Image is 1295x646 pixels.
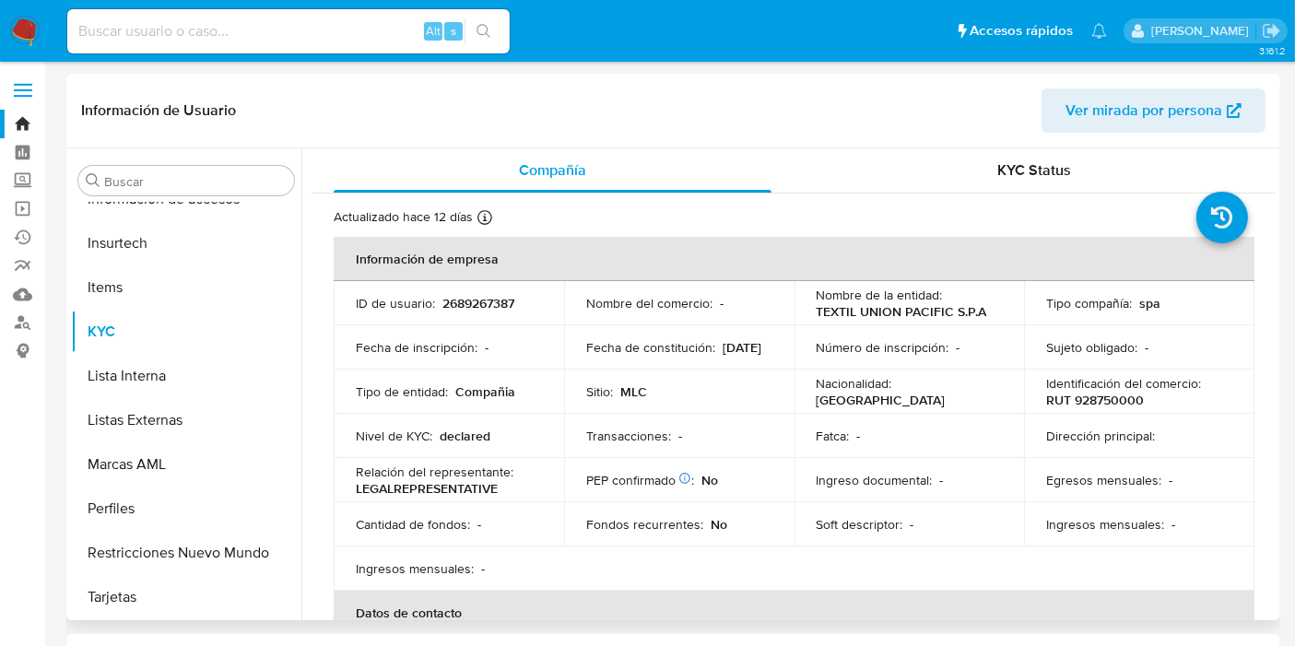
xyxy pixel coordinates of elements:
p: - [1171,516,1175,533]
p: RUT 928750000 [1046,392,1144,408]
p: Dirección principal : [1046,428,1155,444]
p: MLC [620,383,647,400]
p: Sujeto obligado : [1046,339,1137,356]
p: LEGALREPRESENTATIVE [356,480,498,497]
p: - [1169,472,1172,488]
p: Ingresos mensuales : [1046,516,1164,533]
button: Items [71,265,301,310]
p: - [481,560,485,577]
p: [DATE] [723,339,761,356]
p: Nombre de la entidad : [817,287,943,303]
p: - [1145,339,1148,356]
h1: Información de Usuario [81,101,236,120]
input: Buscar usuario o caso... [67,19,510,43]
p: - [940,472,944,488]
p: - [678,428,682,444]
p: Nacionalidad : [817,375,892,392]
button: search-icon [465,18,502,44]
button: Buscar [86,173,100,188]
p: spa [1139,295,1160,311]
p: Soft descriptor : [817,516,903,533]
input: Buscar [104,173,287,190]
p: [GEOGRAPHIC_DATA] [817,392,946,408]
p: - [957,339,960,356]
p: Tipo compañía : [1046,295,1132,311]
a: Salir [1262,21,1281,41]
p: TEXTIL UNION PACIFIC S.P.A [817,303,987,320]
p: Actualizado hace 12 días [334,208,473,226]
p: Sitio : [586,383,613,400]
button: Ver mirada por persona [1042,88,1266,133]
button: Restricciones Nuevo Mundo [71,531,301,575]
p: Cantidad de fondos : [356,516,470,533]
p: Fecha de inscripción : [356,339,477,356]
p: ID de usuario : [356,295,435,311]
button: Tarjetas [71,575,301,619]
p: 2689267387 [442,295,514,311]
p: declared [440,428,490,444]
p: Fatca : [817,428,850,444]
span: Compañía [519,159,586,181]
p: Tipo de entidad : [356,383,448,400]
p: - [720,295,724,311]
button: Insurtech [71,221,301,265]
p: Compañia [455,383,515,400]
p: - [911,516,914,533]
p: Egresos mensuales : [1046,472,1161,488]
p: Transacciones : [586,428,671,444]
th: Información de empresa [334,237,1254,281]
p: - [485,339,489,356]
a: Notificaciones [1091,23,1107,39]
span: s [451,22,456,40]
p: Relación del representante : [356,464,513,480]
p: Nombre del comercio : [586,295,712,311]
th: Datos de contacto [334,591,1254,635]
button: Marcas AML [71,442,301,487]
span: Ver mirada por persona [1065,88,1222,133]
p: Número de inscripción : [817,339,949,356]
p: Nivel de KYC : [356,428,432,444]
p: paloma.falcondesoto@mercadolibre.cl [1151,22,1255,40]
p: No [711,516,727,533]
span: Accesos rápidos [970,21,1073,41]
p: PEP confirmado : [586,472,694,488]
p: Fecha de constitución : [586,339,715,356]
p: - [857,428,861,444]
button: Perfiles [71,487,301,531]
button: Lista Interna [71,354,301,398]
p: Ingresos mensuales : [356,560,474,577]
p: Identificación del comercio : [1046,375,1201,392]
span: Alt [426,22,441,40]
p: Fondos recurrentes : [586,516,703,533]
button: Listas Externas [71,398,301,442]
p: - [477,516,481,533]
p: Ingreso documental : [817,472,933,488]
button: KYC [71,310,301,354]
span: KYC Status [998,159,1072,181]
p: No [701,472,718,488]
